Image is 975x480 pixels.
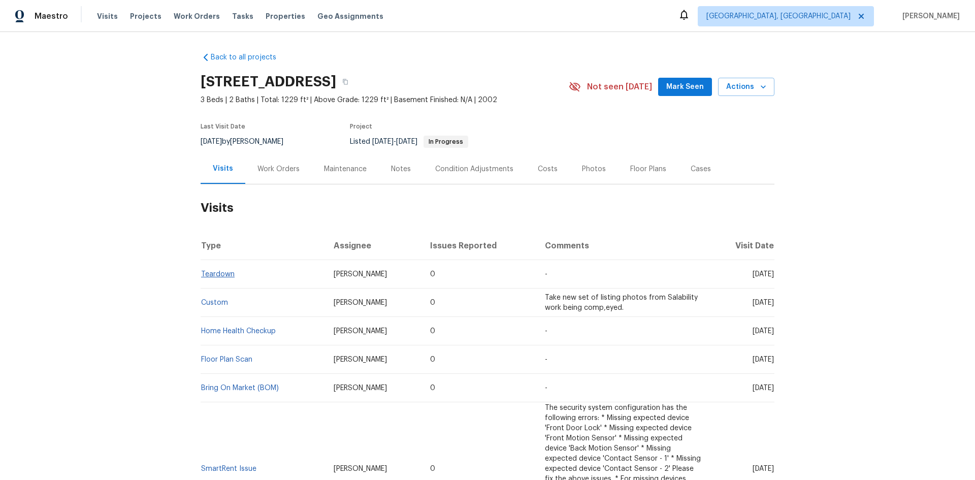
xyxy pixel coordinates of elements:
span: [DATE] [753,271,774,278]
span: Listed [350,138,468,145]
span: Geo Assignments [317,11,383,21]
span: [DATE] [753,328,774,335]
th: Assignee [326,232,422,260]
div: Work Orders [257,164,300,174]
span: [PERSON_NAME] [898,11,960,21]
div: Costs [538,164,558,174]
div: Maintenance [324,164,367,174]
span: In Progress [425,139,467,145]
span: [DATE] [372,138,394,145]
span: Actions [726,81,766,93]
div: Cases [691,164,711,174]
th: Issues Reported [422,232,537,260]
a: Custom [201,299,228,306]
span: [DATE] [201,138,222,145]
button: Actions [718,78,774,97]
span: [PERSON_NAME] [334,299,387,306]
span: [DATE] [396,138,417,145]
span: [DATE] [753,356,774,363]
span: Properties [266,11,305,21]
span: [DATE] [753,465,774,472]
span: - [545,385,547,392]
span: Project [350,123,372,130]
span: Mark Seen [666,81,704,93]
a: Bring On Market (BOM) [201,385,279,392]
span: Tasks [232,13,253,20]
th: Comments [537,232,709,260]
a: SmartRent Issue [201,465,256,472]
span: Last Visit Date [201,123,245,130]
a: Floor Plan Scan [201,356,252,363]
span: [GEOGRAPHIC_DATA], [GEOGRAPHIC_DATA] [706,11,851,21]
span: - [545,271,547,278]
span: 3 Beds | 2 Baths | Total: 1229 ft² | Above Grade: 1229 ft² | Basement Finished: N/A | 2002 [201,95,569,105]
button: Copy Address [336,73,354,91]
div: Floor Plans [630,164,666,174]
span: [PERSON_NAME] [334,465,387,472]
div: Condition Adjustments [435,164,513,174]
button: Mark Seen [658,78,712,97]
span: [DATE] [753,385,774,392]
div: Photos [582,164,606,174]
span: 0 [430,465,435,472]
a: Back to all projects [201,52,298,62]
th: Type [201,232,326,260]
span: [PERSON_NAME] [334,271,387,278]
span: 0 [430,299,435,306]
span: - [545,356,547,363]
span: 0 [430,385,435,392]
span: [PERSON_NAME] [334,356,387,363]
span: Visits [97,11,118,21]
h2: [STREET_ADDRESS] [201,77,336,87]
span: Take new set of listing photos from Salability work being comp,eyed. [545,294,698,311]
span: [PERSON_NAME] [334,328,387,335]
span: Not seen [DATE] [587,82,652,92]
div: Notes [391,164,411,174]
span: Projects [130,11,161,21]
span: [DATE] [753,299,774,306]
span: [PERSON_NAME] [334,385,387,392]
h2: Visits [201,184,774,232]
span: - [545,328,547,335]
span: Maestro [35,11,68,21]
span: 0 [430,328,435,335]
span: 0 [430,271,435,278]
a: Teardown [201,271,235,278]
th: Visit Date [709,232,774,260]
span: 0 [430,356,435,363]
span: - [372,138,417,145]
a: Home Health Checkup [201,328,276,335]
div: by [PERSON_NAME] [201,136,296,148]
span: Work Orders [174,11,220,21]
div: Visits [213,164,233,174]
